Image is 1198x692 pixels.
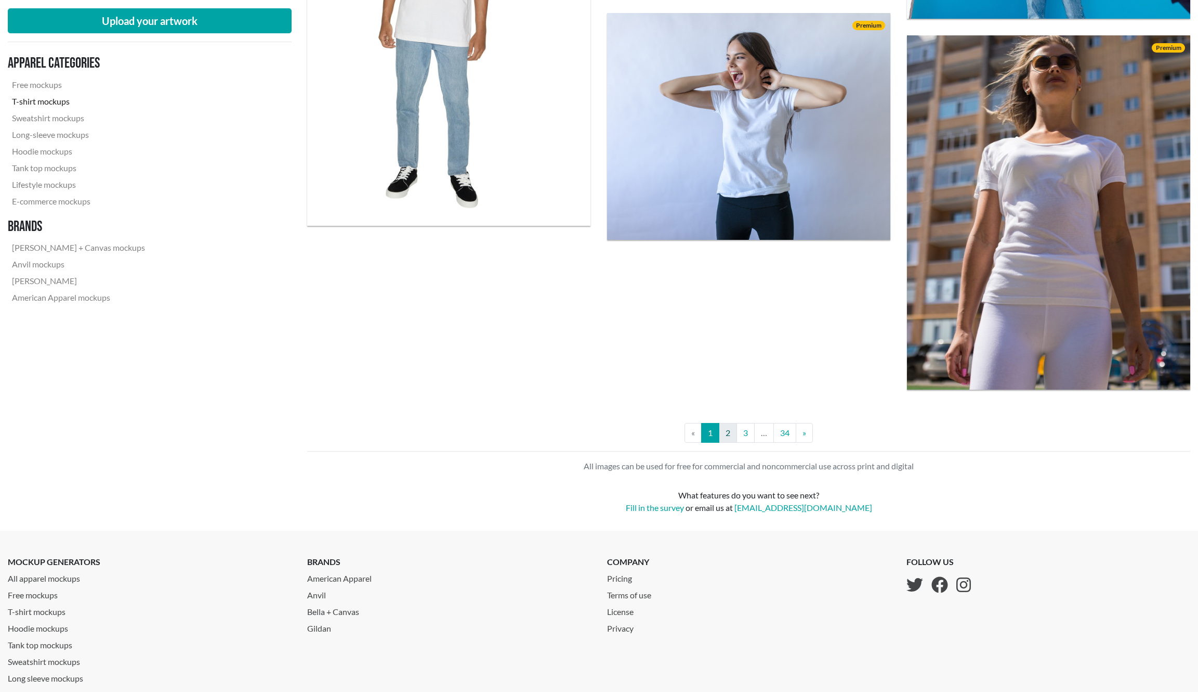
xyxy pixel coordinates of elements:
span: Premium [852,21,885,30]
a: Free mockups [8,585,292,601]
img: pretty brunette laughing wearing a white crew neck T-shirt [607,13,890,240]
a: Long-sleeve mockups [8,126,149,143]
a: Bella + Canvas [307,601,591,618]
a: Fill in the survey [626,503,684,512]
p: brands [307,556,591,568]
a: young slender woman with sunglasses wearing a white wide crew neck T-shirt in front of a large ap... [907,35,1190,390]
a: T-shirt mockups [8,601,292,618]
a: T-shirt mockups [8,93,149,110]
h3: Brands [8,218,149,236]
a: License [607,601,660,618]
a: Long sleeve mockups [8,668,292,685]
a: [PERSON_NAME] [8,273,149,289]
a: Hoodie mockups [8,618,292,635]
a: American Apparel mockups [8,289,149,306]
a: Free mockups [8,76,149,93]
h3: Apparel categories [8,55,149,72]
a: Gildan [307,618,591,635]
a: Sweatshirt mockups [8,651,292,668]
a: Anvil mockups [8,256,149,273]
div: What features do you want to see next? or email us at [453,489,1045,514]
a: Privacy [607,618,660,635]
p: company [607,556,660,568]
a: [EMAIL_ADDRESS][DOMAIN_NAME] [734,503,872,512]
a: Tank top mockups [8,635,292,651]
img: young slender woman with sunglasses wearing a white wide crew neck T-shirt in front of a large ap... [907,35,1190,390]
p: mockup generators [8,556,292,568]
a: American Apparel [307,568,591,585]
a: Tank top mockups [8,160,149,176]
a: 34 [773,423,796,443]
a: Lifestyle mockups [8,176,149,193]
span: » [802,428,806,438]
p: All images can be used for free for commercial and noncommercial use across print and digital [307,460,1190,472]
a: Pricing [607,568,660,585]
p: follow us [906,556,971,568]
a: 3 [736,423,755,443]
a: 2 [719,423,737,443]
a: Sweatshirt mockups [8,110,149,126]
a: Anvil [307,585,591,601]
a: All apparel mockups [8,568,292,585]
a: 1 [701,423,719,443]
a: [PERSON_NAME] + Canvas mockups [8,239,149,256]
span: Premium [1152,43,1184,53]
a: Hoodie mockups [8,143,149,160]
button: Upload your artwork [8,8,292,33]
a: Terms of use [607,585,660,601]
a: E-commerce mockups [8,193,149,210]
